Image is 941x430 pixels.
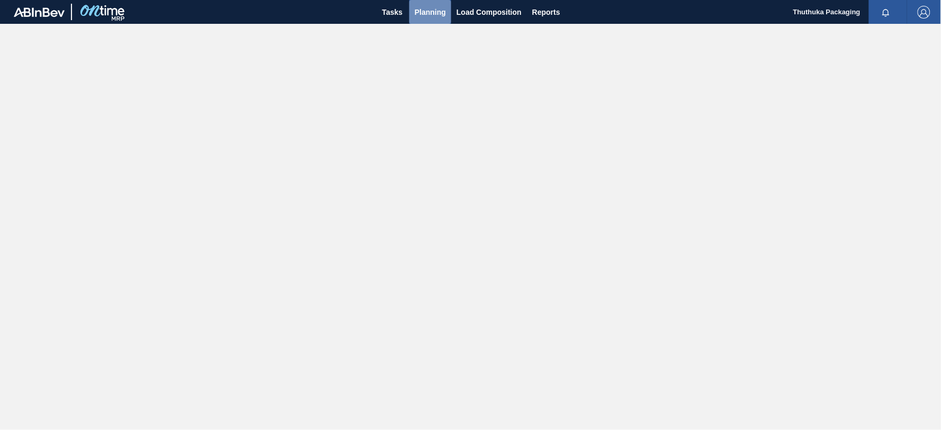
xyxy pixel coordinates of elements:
[381,6,404,19] span: Tasks
[532,6,560,19] span: Reports
[14,7,65,17] img: TNhmsLtSVTkK8tSr43FrP2fwEKptu5GPRR3wAAAABJRU5ErkJggg==
[918,6,930,19] img: Logout
[415,6,446,19] span: Planning
[869,5,903,20] button: Notifications
[456,6,522,19] span: Load Composition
